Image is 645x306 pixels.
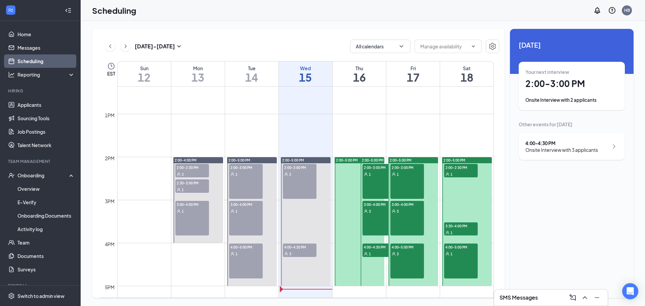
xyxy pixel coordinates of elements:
[445,252,449,256] svg: User
[17,249,75,263] a: Documents
[229,164,263,171] span: 2:00-3:00 PM
[8,293,15,299] svg: Settings
[175,158,197,163] span: 2:00-4:00 PM
[17,138,75,152] a: Talent Network
[175,42,183,50] svg: SmallChevronDown
[225,65,278,72] div: Tue
[118,72,171,83] h1: 12
[525,146,598,153] div: Onsite Interview with 3 applicants
[500,294,538,301] h3: SMS Messages
[622,283,638,299] div: Open Intercom Messenger
[225,72,278,83] h1: 14
[228,158,250,163] span: 2:00-5:00 PM
[386,65,440,72] div: Fri
[8,159,74,164] div: Team Management
[279,72,332,83] h1: 15
[486,40,499,53] button: Settings
[525,69,618,75] div: Your next interview
[392,252,396,256] svg: User
[17,98,75,112] a: Applicants
[390,164,424,171] span: 2:00-3:00 PM
[420,43,468,50] input: Manage availability
[182,187,184,192] span: 1
[65,7,72,14] svg: Collapse
[593,294,601,302] svg: Minimize
[284,252,288,256] svg: User
[230,252,234,256] svg: User
[182,172,184,177] span: 2
[519,121,625,128] div: Other events for [DATE]
[17,222,75,236] a: Activity log
[350,40,411,53] button: All calendarsChevronDown
[279,61,332,86] a: October 15, 2025
[17,236,75,249] a: Team
[105,41,115,51] button: ChevronLeft
[225,61,278,86] a: October 14, 2025
[177,172,181,176] svg: User
[471,44,476,49] svg: ChevronDown
[17,263,75,276] a: Surveys
[283,244,316,250] span: 4:00-4:30 PM
[333,61,386,86] a: October 16, 2025
[7,7,14,13] svg: WorkstreamLogo
[392,172,396,176] svg: User
[445,231,449,235] svg: User
[122,42,129,50] svg: ChevronRight
[17,112,75,125] a: Sourcing Tools
[229,244,263,250] span: 4:00-5:00 PM
[440,65,493,72] div: Sat
[362,164,396,171] span: 2:00-3:00 PM
[397,252,399,256] span: 3
[235,252,238,256] span: 1
[443,158,465,163] span: 2:00-5:00 PM
[362,158,384,163] span: 2:00-5:00 PM
[171,72,225,83] h1: 13
[17,28,75,41] a: Home
[17,293,64,299] div: Switch to admin view
[177,209,181,213] svg: User
[488,42,497,50] svg: Settings
[608,6,616,14] svg: QuestionInfo
[17,182,75,195] a: Overview
[450,230,453,235] span: 1
[392,209,396,213] svg: User
[107,70,115,77] span: EST
[579,292,590,303] button: ChevronUp
[283,164,316,171] span: 2:00-3:00 PM
[17,172,69,179] div: Onboarding
[279,65,332,72] div: Wed
[369,252,371,256] span: 1
[103,283,116,291] div: 5pm
[525,78,618,89] h1: 2:00 - 3:00 PM
[624,7,630,13] div: HB
[235,172,238,177] span: 1
[17,71,75,78] div: Reporting
[103,198,116,205] div: 3pm
[445,172,449,176] svg: User
[610,142,618,150] svg: ChevronRight
[333,65,386,72] div: Thu
[103,112,116,119] div: 1pm
[398,43,405,50] svg: ChevronDown
[386,61,440,86] a: October 17, 2025
[175,164,209,171] span: 2:00-2:30 PM
[444,244,478,250] span: 4:00-5:00 PM
[17,209,75,222] a: Onboarding Documents
[17,125,75,138] a: Job Postings
[118,61,171,86] a: October 12, 2025
[17,41,75,54] a: Messages
[450,172,453,177] span: 1
[519,40,625,50] span: [DATE]
[390,158,412,163] span: 2:00-5:00 PM
[364,209,368,213] svg: User
[229,201,263,208] span: 3:00-4:00 PM
[397,172,399,177] span: 1
[364,172,368,176] svg: User
[171,61,225,86] a: October 13, 2025
[8,88,74,94] div: Hiring
[581,294,589,302] svg: ChevronUp
[17,195,75,209] a: E-Verify
[171,65,225,72] div: Mon
[175,179,209,186] span: 2:30-3:00 PM
[450,252,453,256] span: 1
